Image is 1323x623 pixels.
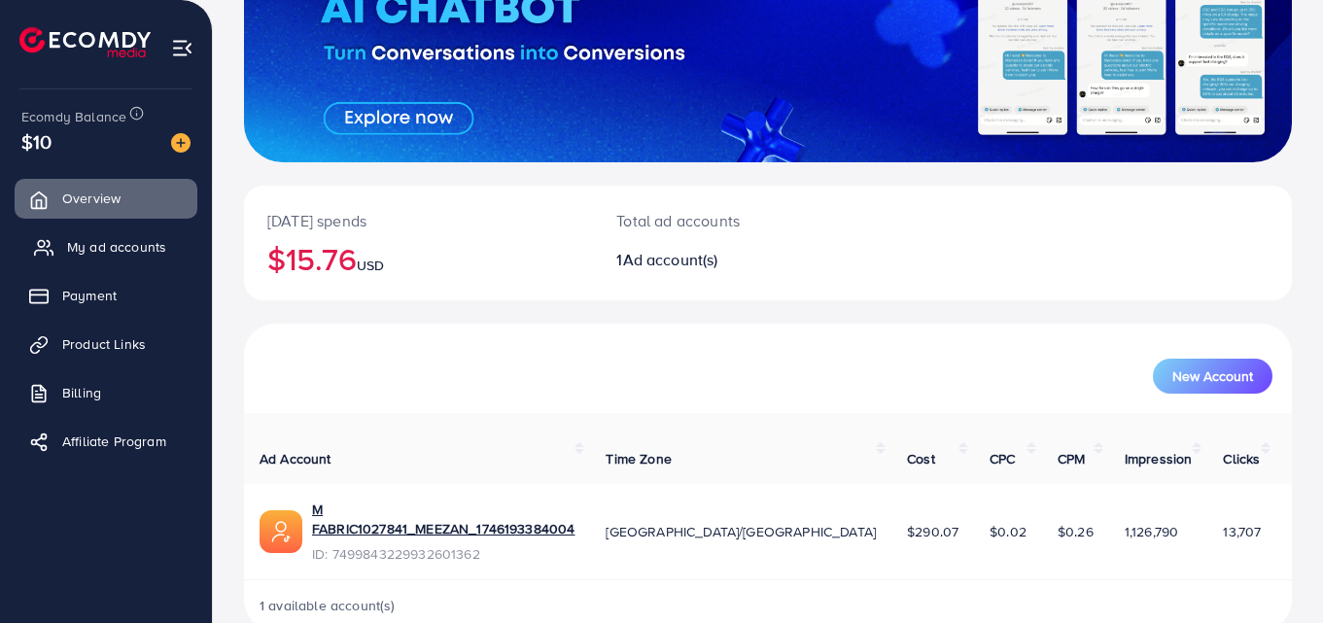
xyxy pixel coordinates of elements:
[15,422,197,461] a: Affiliate Program
[62,286,117,305] span: Payment
[19,27,151,57] img: logo
[62,189,121,208] span: Overview
[907,449,935,468] span: Cost
[623,249,718,270] span: Ad account(s)
[171,133,191,153] img: image
[1153,359,1272,394] button: New Account
[260,596,396,615] span: 1 available account(s)
[15,325,197,363] a: Product Links
[260,449,331,468] span: Ad Account
[1058,449,1085,468] span: CPM
[21,127,52,156] span: $10
[15,276,197,315] a: Payment
[1058,522,1094,541] span: $0.26
[357,256,384,275] span: USD
[907,522,958,541] span: $290.07
[171,37,193,59] img: menu
[990,522,1027,541] span: $0.02
[67,237,166,257] span: My ad accounts
[260,510,302,553] img: ic-ads-acc.e4c84228.svg
[312,544,574,564] span: ID: 7499843229932601362
[15,227,197,266] a: My ad accounts
[62,383,101,402] span: Billing
[15,373,197,412] a: Billing
[21,107,126,126] span: Ecomdy Balance
[267,209,570,232] p: [DATE] spends
[62,432,166,451] span: Affiliate Program
[606,522,876,541] span: [GEOGRAPHIC_DATA]/[GEOGRAPHIC_DATA]
[606,449,671,468] span: Time Zone
[1223,522,1261,541] span: 13,707
[312,500,574,539] a: M FABRIC1027841_MEEZAN_1746193384004
[616,209,832,232] p: Total ad accounts
[1240,536,1308,608] iframe: Chat
[267,240,570,277] h2: $15.76
[1125,449,1193,468] span: Impression
[15,179,197,218] a: Overview
[1172,369,1253,383] span: New Account
[62,334,146,354] span: Product Links
[1223,449,1260,468] span: Clicks
[990,449,1015,468] span: CPC
[1125,522,1178,541] span: 1,126,790
[616,251,832,269] h2: 1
